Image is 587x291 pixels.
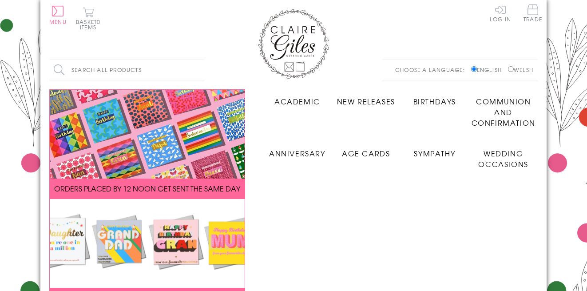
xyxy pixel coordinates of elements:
span: Age Cards [342,148,390,159]
a: Log In [490,4,511,22]
label: Welsh [508,66,533,74]
a: Sympathy [401,141,469,159]
span: New Releases [337,96,395,107]
a: Wedding Occasions [469,141,538,169]
a: Birthdays [401,89,469,107]
span: Wedding Occasions [478,148,528,169]
a: Anniversary [263,141,332,159]
button: Menu [49,6,67,24]
a: Academic [263,89,332,107]
a: New Releases [332,89,401,107]
label: English [471,66,506,74]
span: Birthdays [413,96,456,107]
a: Communion and Confirmation [469,89,538,128]
a: Age Cards [332,141,401,159]
span: Sympathy [414,148,455,159]
a: Trade [524,4,542,24]
span: Communion and Confirmation [472,96,535,128]
img: Claire Giles Greetings Cards [258,9,329,79]
span: 0 items [80,18,100,31]
p: Choose a language: [395,66,469,74]
input: Search all products [49,60,205,80]
button: Basket0 items [76,7,100,30]
span: Trade [524,4,542,22]
span: Academic [274,96,320,107]
span: ORDERS PLACED BY 12 NOON GET SENT THE SAME DAY [54,183,240,194]
input: English [471,66,477,72]
span: Menu [49,18,67,26]
input: Welsh [508,66,514,72]
span: Anniversary [269,148,325,159]
input: Search [196,60,205,80]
